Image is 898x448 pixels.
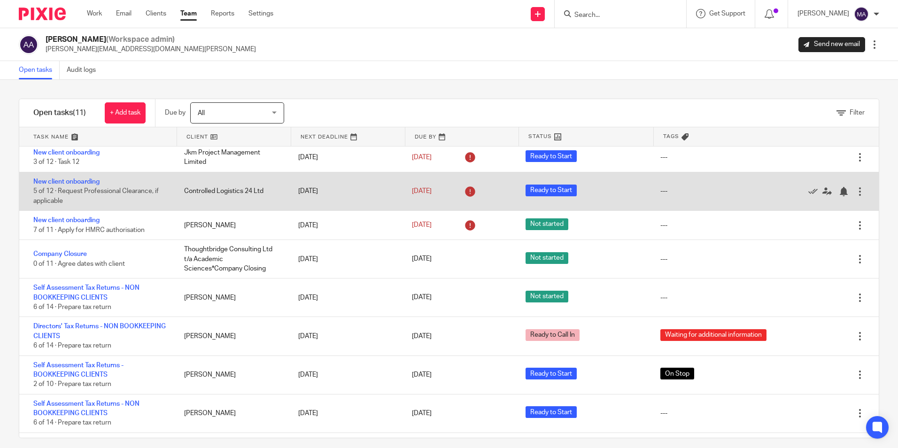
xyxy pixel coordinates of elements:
[33,149,100,156] a: New client onboarding
[33,381,111,387] span: 2 of 10 · Prepare tax return
[660,368,694,379] span: On Stop
[33,401,139,417] a: Self Assessment Tax Returns - NON BOOKKEEPING CLIENTS
[248,9,273,18] a: Settings
[33,420,111,426] span: 6 of 14 · Prepare tax return
[175,288,288,307] div: [PERSON_NAME]
[33,178,100,185] a: New client onboarding
[33,261,125,267] span: 0 of 11 · Agree dates with client
[573,11,658,20] input: Search
[175,365,288,384] div: [PERSON_NAME]
[33,159,79,166] span: 3 of 12 · Task 12
[412,256,432,263] span: [DATE]
[46,35,256,45] h2: [PERSON_NAME]
[198,110,205,116] span: All
[33,362,124,378] a: Self Assessment Tax Returns - BOOKKEEPING CLIENTS
[412,410,432,417] span: [DATE]
[808,186,822,196] a: Mark as done
[33,188,159,204] span: 5 of 12 · Request Professional Clearance, if applicable
[660,221,667,230] div: ---
[526,368,577,379] span: Ready to Start
[175,216,288,235] div: [PERSON_NAME]
[526,291,568,302] span: Not started
[709,10,745,17] span: Get Support
[33,304,111,310] span: 6 of 14 · Prepare tax return
[33,108,86,118] h1: Open tasks
[289,182,403,201] div: [DATE]
[798,37,865,52] a: Send new email
[19,35,39,54] img: svg%3E
[289,365,403,384] div: [DATE]
[175,240,288,278] div: Thoughtbridge Consulting Ltd t/a Academic Sciences*Company Closing
[46,45,256,54] p: [PERSON_NAME][EMAIL_ADDRESS][DOMAIN_NAME][PERSON_NAME]
[33,251,87,257] a: Company Closure
[175,327,288,346] div: [PERSON_NAME]
[106,36,175,43] span: (Workspace admin)
[412,154,432,161] span: [DATE]
[19,61,60,79] a: Open tasks
[660,409,667,418] div: ---
[175,404,288,423] div: [PERSON_NAME]
[165,108,186,117] p: Due by
[412,333,432,340] span: [DATE]
[526,218,568,230] span: Not started
[412,294,432,301] span: [DATE]
[660,186,667,196] div: ---
[289,250,403,269] div: [DATE]
[412,222,432,229] span: [DATE]
[289,327,403,346] div: [DATE]
[180,9,197,18] a: Team
[289,216,403,235] div: [DATE]
[797,9,849,18] p: [PERSON_NAME]
[175,182,288,201] div: Controlled Logistics 24 Ltd
[289,288,403,307] div: [DATE]
[412,371,432,378] span: [DATE]
[526,185,577,196] span: Ready to Start
[146,9,166,18] a: Clients
[73,109,86,116] span: (11)
[412,188,432,194] span: [DATE]
[660,153,667,162] div: ---
[19,8,66,20] img: Pixie
[33,342,111,349] span: 6 of 14 · Prepare tax return
[116,9,132,18] a: Email
[33,285,139,301] a: Self Assessment Tax Returns - NON BOOKKEEPING CLIENTS
[289,148,403,167] div: [DATE]
[663,132,679,140] span: Tags
[660,329,766,341] span: Waiting for additional information
[175,143,288,172] div: Jkm Project Management Limited
[526,406,577,418] span: Ready to Start
[211,9,234,18] a: Reports
[528,132,552,140] span: Status
[526,329,580,341] span: Ready to Call In
[850,109,865,116] span: Filter
[289,404,403,423] div: [DATE]
[87,9,102,18] a: Work
[660,255,667,264] div: ---
[526,150,577,162] span: Ready to Start
[854,7,869,22] img: svg%3E
[33,217,100,224] a: New client onboarding
[33,323,166,339] a: Directors' Tax Returns - NON BOOKKEEPING CLIENTS
[660,293,667,302] div: ---
[526,252,568,264] span: Not started
[67,61,103,79] a: Audit logs
[33,227,145,233] span: 7 of 11 · Apply for HMRC authorisation
[105,102,146,124] a: + Add task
